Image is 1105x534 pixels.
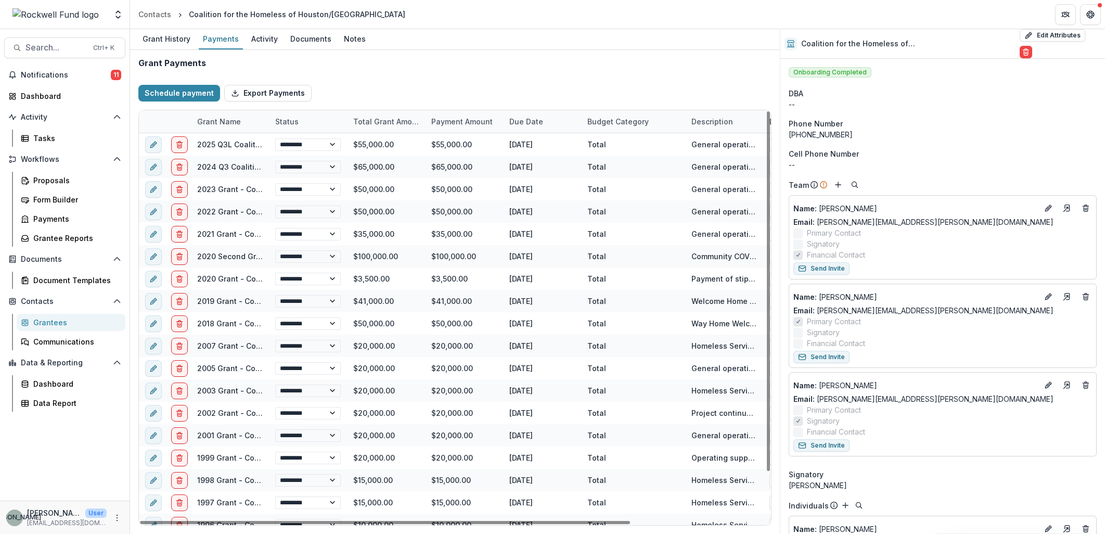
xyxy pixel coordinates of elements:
[587,497,606,508] div: Total
[33,336,117,347] div: Communications
[171,204,188,220] button: delete
[33,398,117,409] div: Data Report
[425,200,503,223] div: $50,000.00
[1080,4,1101,25] button: Get Help
[347,110,425,133] div: Total Grant Amount
[587,363,606,374] div: Total
[197,476,461,485] a: 1998 Grant - Coalition for the Homeless of Houston/[GEOGRAPHIC_DATA]
[503,110,581,133] div: Due Date
[347,357,425,379] div: $20,000.00
[691,475,757,486] div: Homeless Services Coordinating Council
[691,452,757,463] div: Operating support for the Homeless Coordinating Council.
[12,8,99,21] img: Rockwell Fund logo
[138,85,220,101] button: Schedule payment
[1020,29,1085,42] button: Edit Attributes
[171,472,188,489] button: delete
[789,148,859,159] span: Cell Phone Number
[269,116,305,127] div: Status
[425,223,503,245] div: $35,000.00
[793,293,817,301] span: Name :
[807,327,840,338] span: Signatory
[171,181,188,198] button: delete
[503,133,581,156] div: [DATE]
[269,110,347,133] div: Status
[587,251,606,262] div: Total
[191,116,247,127] div: Grant Name
[17,230,125,247] a: Grantee Reports
[111,512,123,524] button: More
[691,161,757,172] div: General operating support
[21,255,109,264] span: Documents
[17,375,125,392] a: Dashboard
[347,268,425,290] div: $3,500.00
[587,452,606,463] div: Total
[691,296,757,307] div: Welcome Home Fund
[793,351,850,363] button: Send Invite
[839,499,852,512] button: Add
[503,290,581,312] div: [DATE]
[145,293,162,310] button: edit
[21,113,109,122] span: Activity
[33,133,117,144] div: Tasks
[17,395,125,412] a: Data Report
[347,335,425,357] div: $20,000.00
[587,385,606,396] div: Total
[685,110,763,133] div: Description
[503,491,581,514] div: [DATE]
[197,319,461,328] a: 2018 Grant - Coalition for the Homeless of Houston/[GEOGRAPHIC_DATA]
[4,354,125,371] button: Open Data & Reporting
[347,245,425,268] div: $100,000.00
[425,110,503,133] div: Payment Amount
[503,357,581,379] div: [DATE]
[691,408,757,418] div: Project continuation support for the Homeless Services Coordinating Council
[793,203,1038,214] a: Name: [PERSON_NAME]
[145,360,162,377] button: edit
[691,228,757,239] div: General operating support
[793,395,815,403] span: Email:
[33,233,117,244] div: Grantee Reports
[191,110,269,133] div: Grant Name
[1055,4,1076,25] button: Partners
[197,207,462,216] a: 2022 Grant - Coalition for the Homeless of Houston/[GEOGRAPHIC_DATA]
[587,296,606,307] div: Total
[793,218,815,226] span: Email:
[347,223,425,245] div: $35,000.00
[691,385,757,396] div: Homeless Services Coordinating Council
[145,204,162,220] button: edit
[197,409,462,417] a: 2002 Grant - Coalition for the Homeless of Houston/[GEOGRAPHIC_DATA]
[769,494,861,511] button: N/A
[691,139,757,150] div: General operating support
[171,360,188,377] button: delete
[145,181,162,198] button: edit
[197,252,492,261] a: 2020 Second Grant - Coalition for the Homeless of Houston/[GEOGRAPHIC_DATA]
[247,29,282,49] a: Activity
[587,184,606,195] div: Total
[21,359,109,367] span: Data & Reporting
[425,357,503,379] div: $20,000.00
[587,318,606,329] div: Total
[425,447,503,469] div: $20,000.00
[25,43,87,53] span: Search...
[138,29,195,49] a: Grant History
[1059,377,1075,393] a: Go to contact
[347,156,425,178] div: $65,000.00
[171,405,188,422] button: delete
[189,9,405,20] div: Coalition for the Homeless of Houston/[GEOGRAPHIC_DATA]
[503,424,581,447] div: [DATE]
[503,178,581,200] div: [DATE]
[145,517,162,533] button: edit
[145,338,162,354] button: edit
[789,480,1097,491] div: [PERSON_NAME]
[425,469,503,491] div: $15,000.00
[171,427,188,444] button: delete
[807,249,865,260] span: Financial Contact
[503,116,549,127] div: Due Date
[789,118,843,129] span: Phone Number
[807,338,865,349] span: Financial Contact
[286,29,336,49] a: Documents
[171,494,188,511] button: delete
[763,116,855,127] div: Linked Contingencies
